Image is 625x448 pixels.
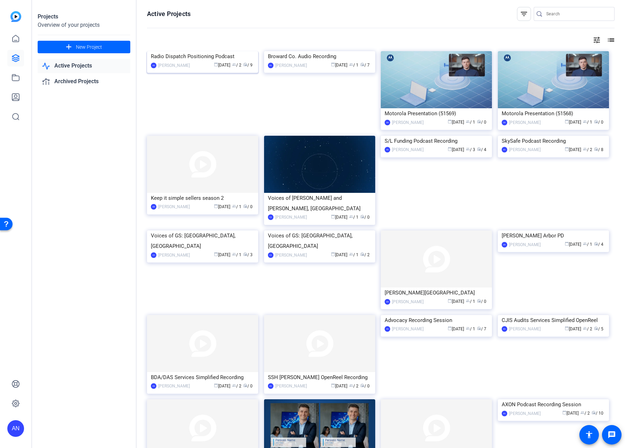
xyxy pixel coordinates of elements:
[151,193,254,203] div: Keep it simple sellers season 2
[448,120,464,125] span: [DATE]
[331,383,335,387] span: calendar_today
[243,252,253,257] span: / 3
[585,431,593,439] mat-icon: accessibility
[448,119,452,124] span: calendar_today
[7,420,24,437] div: AN
[331,62,335,66] span: calendar_today
[385,288,488,298] div: [PERSON_NAME][GEOGRAPHIC_DATA]
[466,147,475,152] span: / 3
[243,384,253,388] span: / 0
[392,325,424,332] div: [PERSON_NAME]
[502,326,507,332] div: AN
[448,327,464,331] span: [DATE]
[268,252,273,258] div: CD
[268,383,273,389] div: AN
[275,252,307,259] div: [PERSON_NAME]
[392,119,424,126] div: [PERSON_NAME]
[385,108,488,119] div: Motorola Presentation (51569)
[466,326,470,330] span: group
[232,62,236,66] span: group
[158,383,190,390] div: [PERSON_NAME]
[502,136,605,146] div: SkySafe Podcast Recording
[268,51,371,62] div: Broward Co. Audio Recording
[502,147,507,152] div: AN
[448,299,464,304] span: [DATE]
[385,120,390,125] div: DB
[385,326,390,332] div: AN
[349,214,353,219] span: group
[448,147,464,152] span: [DATE]
[509,119,541,126] div: [PERSON_NAME]
[477,326,481,330] span: radio
[466,327,475,331] span: / 1
[76,44,102,51] span: New Project
[214,252,230,257] span: [DATE]
[151,230,254,251] div: Voices of GS: [GEOGRAPHIC_DATA], [GEOGRAPHIC_DATA]
[592,410,596,415] span: radio
[466,299,475,304] span: / 1
[583,242,592,247] span: / 1
[509,241,541,248] div: [PERSON_NAME]
[385,136,488,146] div: S/L Funding Podcast Recording
[360,252,370,257] span: / 2
[583,242,587,246] span: group
[594,326,598,330] span: radio
[151,383,156,389] div: AN
[565,119,569,124] span: calendar_today
[448,147,452,151] span: calendar_today
[360,62,364,66] span: radio
[448,299,452,303] span: calendar_today
[232,63,241,68] span: / 2
[594,147,603,152] span: / 8
[331,384,347,388] span: [DATE]
[509,325,541,332] div: [PERSON_NAME]
[151,372,254,383] div: BDA/DAS Services Simplified Recording
[477,119,481,124] span: radio
[509,146,541,153] div: [PERSON_NAME]
[243,63,253,68] span: / 9
[502,108,605,119] div: Motorola Presentation (51568)
[243,252,247,256] span: radio
[151,204,156,210] div: DB
[349,383,353,387] span: group
[580,411,590,416] span: / 2
[214,204,218,208] span: calendar_today
[214,384,230,388] span: [DATE]
[38,59,130,73] a: Active Projects
[275,214,307,221] div: [PERSON_NAME]
[580,410,585,415] span: group
[502,120,507,125] div: DB
[593,36,601,44] mat-icon: tune
[38,21,130,29] div: Overview of your projects
[147,10,191,18] h1: Active Projects
[583,147,587,151] span: group
[477,147,481,151] span: radio
[565,147,569,151] span: calendar_today
[214,62,218,66] span: calendar_today
[232,204,236,208] span: group
[477,120,486,125] span: / 0
[466,120,475,125] span: / 1
[385,315,488,325] div: Advocacy Recording Session
[349,252,358,257] span: / 1
[243,204,247,208] span: radio
[268,230,371,251] div: Voices of GS: [GEOGRAPHIC_DATA], [GEOGRAPHIC_DATA]
[477,327,486,331] span: / 7
[349,215,358,220] span: / 1
[214,204,230,209] span: [DATE]
[214,63,230,68] span: [DATE]
[565,120,581,125] span: [DATE]
[477,299,481,303] span: radio
[502,242,507,247] div: DB
[392,146,424,153] div: [PERSON_NAME]
[349,62,353,66] span: group
[565,242,569,246] span: calendar_today
[243,62,247,66] span: radio
[565,147,581,152] span: [DATE]
[360,215,370,220] span: / 0
[275,62,307,69] div: [PERSON_NAME]
[232,204,241,209] span: / 1
[38,74,130,89] a: Archived Projects
[268,193,371,214] div: Voices of [PERSON_NAME] and [PERSON_NAME], [GEOGRAPHIC_DATA]
[583,326,587,330] span: group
